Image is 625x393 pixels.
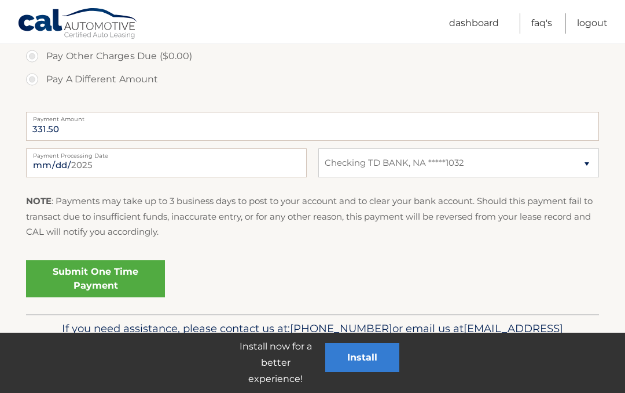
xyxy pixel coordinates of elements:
p: Install now for a better experience! [226,339,325,387]
label: Payment Processing Date [26,148,307,158]
a: Cal Automotive [17,8,139,41]
a: Dashboard [449,13,499,34]
p: : Payments may take up to 3 business days to post to your account and to clear your bank account.... [26,194,599,239]
label: Payment Amount [26,112,599,121]
button: Install [325,343,399,372]
span: [PHONE_NUMBER] [290,322,392,335]
input: Payment Date [26,148,307,177]
input: Payment Amount [26,112,599,141]
label: Pay A Different Amount [26,68,599,91]
strong: NOTE [26,195,52,206]
a: FAQ's [531,13,552,34]
p: If you need assistance, please contact us at: or email us at [43,319,582,356]
label: Pay Other Charges Due ($0.00) [26,45,599,68]
a: Submit One Time Payment [26,260,165,297]
a: Logout [577,13,608,34]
